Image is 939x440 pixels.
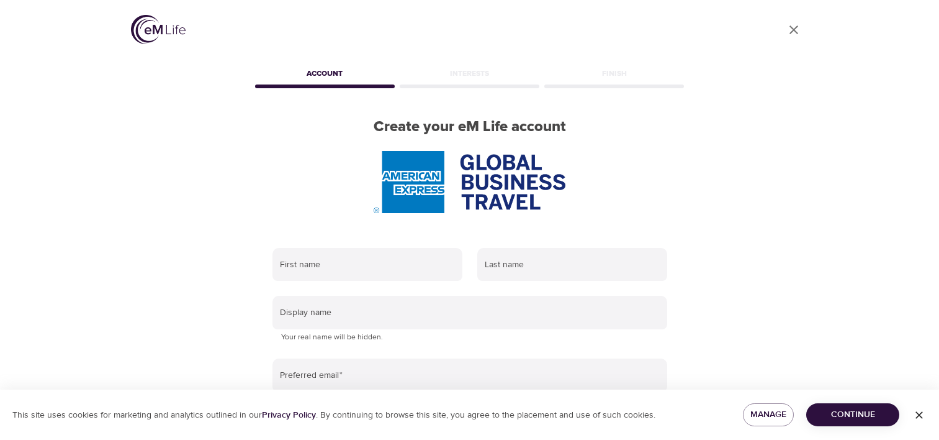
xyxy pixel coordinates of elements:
[743,403,794,426] button: Manage
[281,331,658,344] p: Your real name will be hidden.
[374,151,565,213] img: AmEx%20GBT%20logo.png
[753,407,784,423] span: Manage
[779,15,809,45] a: close
[131,15,186,44] img: logo
[816,407,889,423] span: Continue
[253,118,687,136] h2: Create your eM Life account
[262,410,316,421] a: Privacy Policy
[806,403,899,426] button: Continue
